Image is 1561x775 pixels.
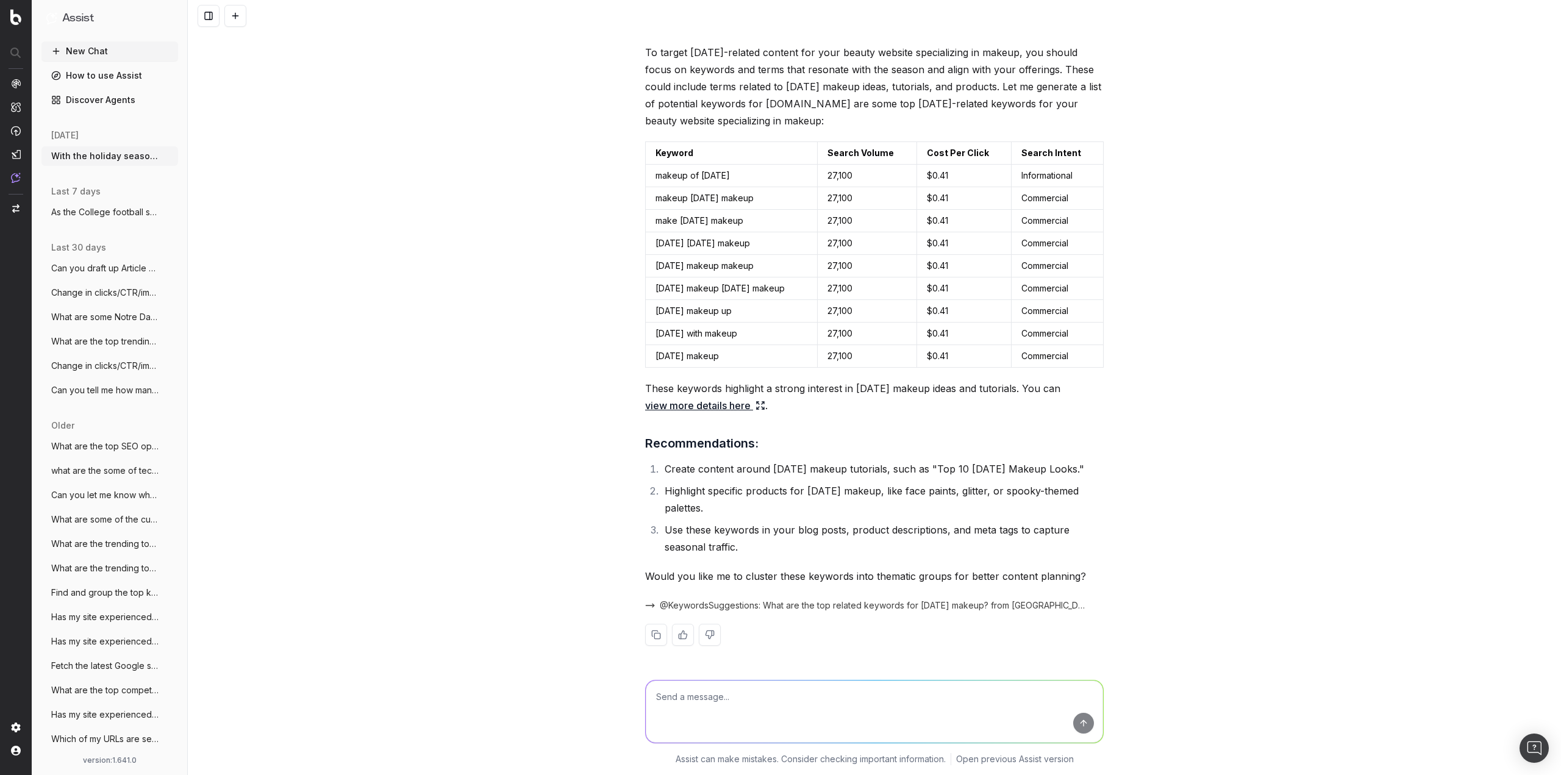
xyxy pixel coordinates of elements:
[41,90,178,110] a: Discover Agents
[646,142,818,165] td: Keyword
[41,307,178,327] button: What are some Notre Dame schedule terms
[645,568,1104,585] p: Would you like me to cluster these keywords into thematic groups for better content planning?
[661,521,1104,555] li: Use these keywords in your blog posts, product descriptions, and meta tags to capture seasonal tr...
[41,607,178,627] button: Has my site experienced a performance dr
[11,746,21,755] img: My account
[1012,232,1104,255] td: Commercial
[817,142,916,165] td: Search Volume
[51,709,159,721] span: Has my site experienced a performance dr
[1012,210,1104,232] td: Commercial
[51,384,159,396] span: Can you tell me how many URLs on my site
[41,705,178,724] button: Has my site experienced a performance dr
[46,10,173,27] button: Assist
[41,461,178,480] button: what are the some of technical SEO issue
[41,534,178,554] button: What are the trending topics around notr
[41,437,178,456] button: What are the top SEO opportunities on my
[917,210,1012,232] td: $0.41
[661,460,1104,477] li: Create content around [DATE] makeup tutorials, such as "Top 10 [DATE] Makeup Looks."
[817,165,916,187] td: 27,100
[41,583,178,602] button: Find and group the top keywords for Notr
[41,259,178,278] button: Can you draft up Article Schema for this
[12,204,20,213] img: Switch project
[917,345,1012,368] td: $0.41
[51,129,79,141] span: [DATE]
[10,9,21,25] img: Botify logo
[51,311,159,323] span: What are some Notre Dame schedule terms
[646,255,818,277] td: [DATE] makeup makeup
[646,165,818,187] td: makeup of [DATE]
[51,684,159,696] span: What are the top competitors ranking for
[1012,187,1104,210] td: Commercial
[41,146,178,166] button: With the holiday season fast approaching
[51,587,159,599] span: Find and group the top keywords for Notr
[646,187,818,210] td: makeup [DATE] makeup
[645,397,765,414] a: view more details here
[51,150,159,162] span: With the holiday season fast approaching
[51,335,159,348] span: What are the top trending topics for Not
[917,232,1012,255] td: $0.41
[1012,165,1104,187] td: Informational
[646,323,818,345] td: [DATE] with makeup
[1012,323,1104,345] td: Commercial
[11,723,21,732] img: Setting
[41,380,178,400] button: Can you tell me how many URLs on my site
[817,323,916,345] td: 27,100
[676,753,946,765] p: Assist can make mistakes. Consider checking important information.
[46,755,173,765] div: version: 1.641.0
[645,434,1104,453] h3: Recommendations:
[817,232,916,255] td: 27,100
[51,513,159,526] span: What are some of the current seasonal tr
[41,680,178,700] button: What are the top competitors ranking for
[645,599,1104,612] button: @KeywordsSuggestions: What are the top related keywords for [DATE] makeup? from [GEOGRAPHIC_DATA]
[51,489,159,501] span: Can you let me know where my slowest ren
[645,380,1104,414] p: These keywords highlight a strong interest in [DATE] makeup ideas and tutorials. You can .
[41,332,178,351] button: What are the top trending topics for Not
[51,538,159,550] span: What are the trending topics around notr
[646,300,818,323] td: [DATE] makeup up
[41,729,178,749] button: Which of my URLs are seeing an increase
[41,356,178,376] button: Change in clicks/CTR/impressions over la
[817,187,916,210] td: 27,100
[11,102,21,112] img: Intelligence
[41,66,178,85] a: How to use Assist
[62,10,94,27] h1: Assist
[51,733,159,745] span: Which of my URLs are seeing an increase
[1012,300,1104,323] td: Commercial
[817,255,916,277] td: 27,100
[817,345,916,368] td: 27,100
[51,206,159,218] span: As the College football season kicks off
[917,277,1012,300] td: $0.41
[917,187,1012,210] td: $0.41
[51,420,74,432] span: older
[646,232,818,255] td: [DATE] [DATE] makeup
[51,360,159,372] span: Change in clicks/CTR/impressions over la
[51,465,159,477] span: what are the some of technical SEO issue
[817,277,916,300] td: 27,100
[1012,345,1104,368] td: Commercial
[41,41,178,61] button: New Chat
[41,485,178,505] button: Can you let me know where my slowest ren
[51,185,101,198] span: last 7 days
[1012,255,1104,277] td: Commercial
[51,562,159,574] span: What are the trending topics around notr
[51,440,159,452] span: What are the top SEO opportunities on my
[917,142,1012,165] td: Cost Per Click
[51,287,159,299] span: Change in clicks/CTR/impressions over la
[817,300,916,323] td: 27,100
[627,49,638,61] img: Botify assist logo
[51,635,159,648] span: Has my site experienced a performance dr
[11,79,21,88] img: Analytics
[41,656,178,676] button: Fetch the latest Google search results f
[41,559,178,578] button: What are the trending topics around notr
[41,283,178,302] button: Change in clicks/CTR/impressions over la
[11,149,21,159] img: Studio
[646,345,818,368] td: [DATE] makeup
[917,300,1012,323] td: $0.41
[41,632,178,651] button: Has my site experienced a performance dr
[11,173,21,183] img: Assist
[646,277,818,300] td: [DATE] makeup [DATE] makeup
[11,126,21,136] img: Activation
[646,210,818,232] td: make [DATE] makeup
[1012,277,1104,300] td: Commercial
[917,323,1012,345] td: $0.41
